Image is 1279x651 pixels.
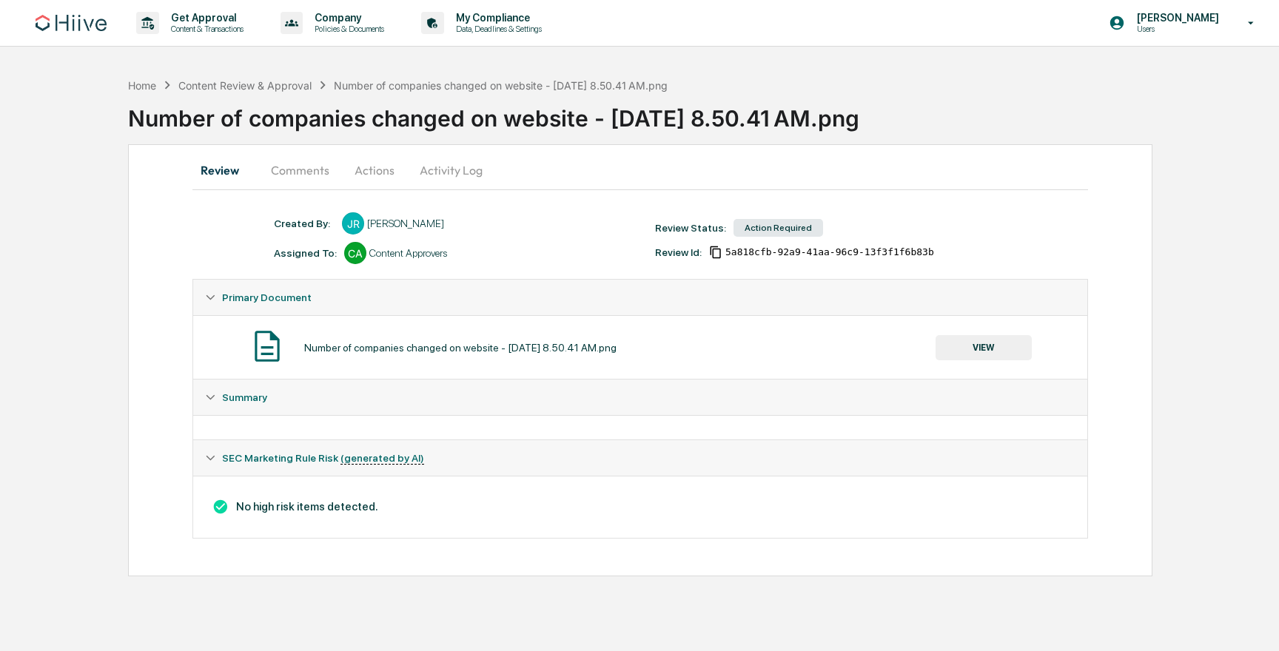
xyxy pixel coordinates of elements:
[193,440,1087,476] div: SEC Marketing Rule Risk (generated by AI)
[193,380,1087,415] div: Summary
[178,79,312,92] div: Content Review & Approval
[159,12,251,24] p: Get Approval
[408,152,494,188] button: Activity Log
[193,280,1087,315] div: Primary Document
[655,246,702,258] div: Review Id:
[222,452,424,464] span: SEC Marketing Rule Risk
[193,415,1087,439] div: Summary
[128,79,156,92] div: Home
[128,93,1279,132] div: Number of companies changed on website - [DATE] 8.50.41 AM.png
[249,328,286,365] img: Document Icon
[304,342,617,354] div: Number of companies changed on website - [DATE] 8.50.41 AM.png
[193,315,1087,379] div: Primary Document
[334,79,668,92] div: Number of companies changed on website - [DATE] 8.50.41 AM.png
[205,499,1075,515] h3: No high risk items detected.
[259,152,341,188] button: Comments
[303,12,392,24] p: Company
[341,152,408,188] button: Actions
[344,242,366,264] div: CA
[222,291,312,303] span: Primary Document
[192,152,259,188] button: Review
[1125,24,1226,34] p: Users
[655,222,726,234] div: Review Status:
[444,24,549,34] p: Data, Deadlines & Settings
[725,246,934,258] span: 5a818cfb-92a9-41aa-96c9-13f3f1f6b83b
[222,391,267,403] span: Summary
[444,12,549,24] p: My Compliance
[159,24,251,34] p: Content & Transactions
[36,15,107,31] img: logo
[367,217,444,229] div: [PERSON_NAME]
[369,247,447,259] div: Content Approvers
[709,246,722,259] span: Copy Id
[734,219,823,237] div: Action Required
[342,212,364,235] div: JR
[936,335,1032,360] button: VIEW
[274,217,335,229] div: Created By: ‎ ‎
[303,24,392,34] p: Policies & Documents
[192,152,1088,188] div: secondary tabs example
[193,476,1087,538] div: SEC Marketing Rule Risk (generated by AI)
[274,247,337,259] div: Assigned To:
[1125,12,1226,24] p: [PERSON_NAME]
[340,452,424,465] u: (generated by AI)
